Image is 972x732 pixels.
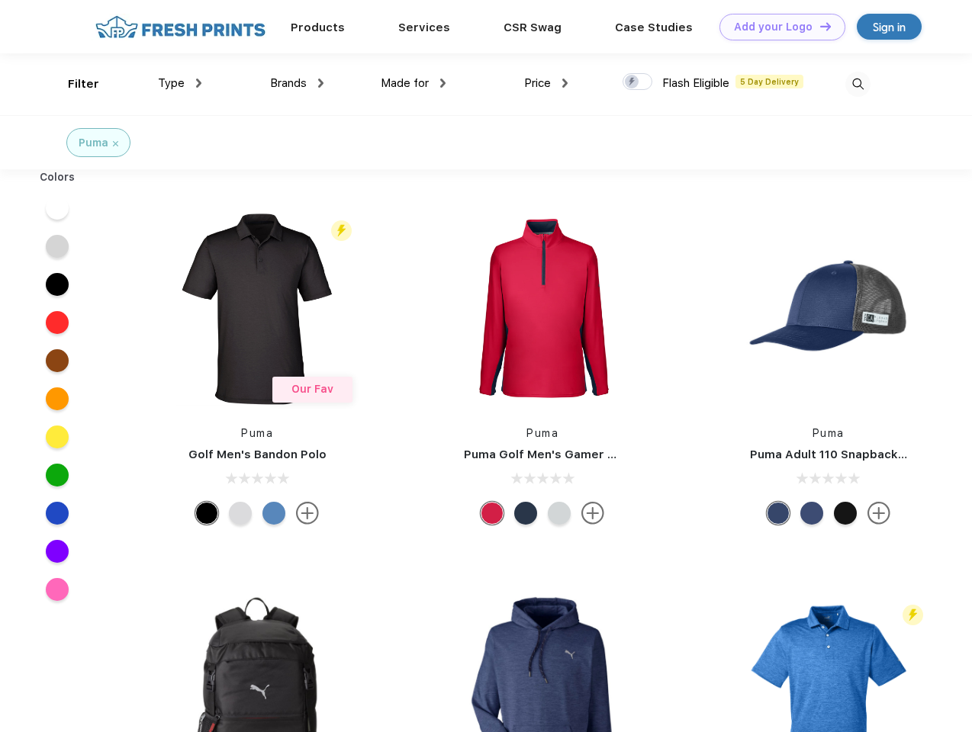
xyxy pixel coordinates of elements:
[581,502,604,525] img: more.svg
[291,21,345,34] a: Products
[524,76,551,90] span: Price
[79,135,108,151] div: Puma
[441,207,644,410] img: func=resize&h=266
[526,427,558,439] a: Puma
[270,76,307,90] span: Brands
[514,502,537,525] div: Navy Blazer
[398,21,450,34] a: Services
[662,76,729,90] span: Flash Eligible
[734,21,813,34] div: Add your Logo
[813,427,845,439] a: Puma
[873,18,906,36] div: Sign in
[296,502,319,525] img: more.svg
[195,502,218,525] div: Puma Black
[727,207,930,410] img: func=resize&h=266
[903,605,923,625] img: flash_active_toggle.svg
[381,76,429,90] span: Made for
[867,502,890,525] img: more.svg
[229,502,252,525] div: High Rise
[767,502,790,525] div: Peacoat with Qut Shd
[504,21,562,34] a: CSR Swag
[158,76,185,90] span: Type
[857,14,922,40] a: Sign in
[156,207,359,410] img: func=resize&h=266
[735,75,803,88] span: 5 Day Delivery
[291,383,333,395] span: Our Fav
[464,448,705,461] a: Puma Golf Men's Gamer Golf Quarter-Zip
[113,141,118,146] img: filter_cancel.svg
[834,502,857,525] div: Pma Blk with Pma Blk
[196,79,201,88] img: dropdown.png
[28,169,87,185] div: Colors
[562,79,568,88] img: dropdown.png
[68,75,99,93] div: Filter
[241,427,273,439] a: Puma
[91,14,270,40] img: fo%20logo%202.webp
[481,502,504,525] div: Ski Patrol
[845,72,871,97] img: desktop_search.svg
[548,502,571,525] div: High Rise
[262,502,285,525] div: Lake Blue
[331,220,352,241] img: flash_active_toggle.svg
[318,79,323,88] img: dropdown.png
[820,22,831,30] img: DT
[188,448,327,461] a: Golf Men's Bandon Polo
[440,79,446,88] img: dropdown.png
[800,502,823,525] div: Peacoat Qut Shd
